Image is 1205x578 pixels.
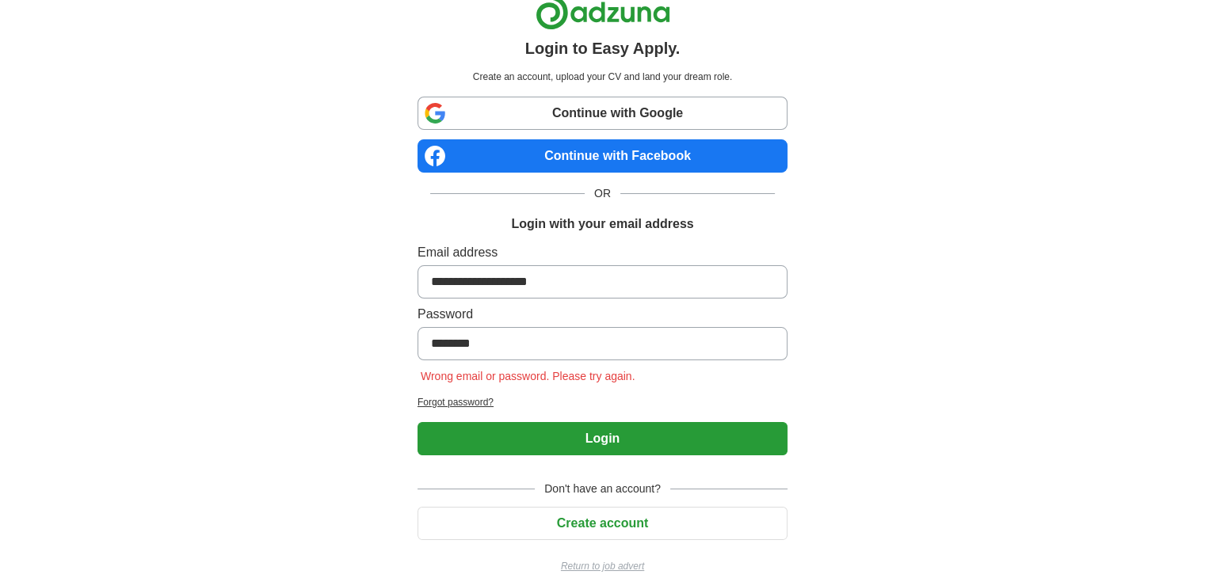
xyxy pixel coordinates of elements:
a: Create account [418,516,787,530]
a: Forgot password? [418,395,787,409]
button: Login [418,422,787,455]
a: Return to job advert [418,559,787,573]
span: OR [585,185,620,202]
button: Create account [418,507,787,540]
a: Continue with Google [418,97,787,130]
h1: Login to Easy Apply. [525,36,681,60]
span: Wrong email or password. Please try again. [418,370,639,382]
a: Continue with Facebook [418,139,787,173]
h1: Login with your email address [511,215,693,234]
label: Password [418,305,787,324]
p: Create an account, upload your CV and land your dream role. [421,70,784,84]
span: Don't have an account? [535,481,670,497]
label: Email address [418,243,787,262]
